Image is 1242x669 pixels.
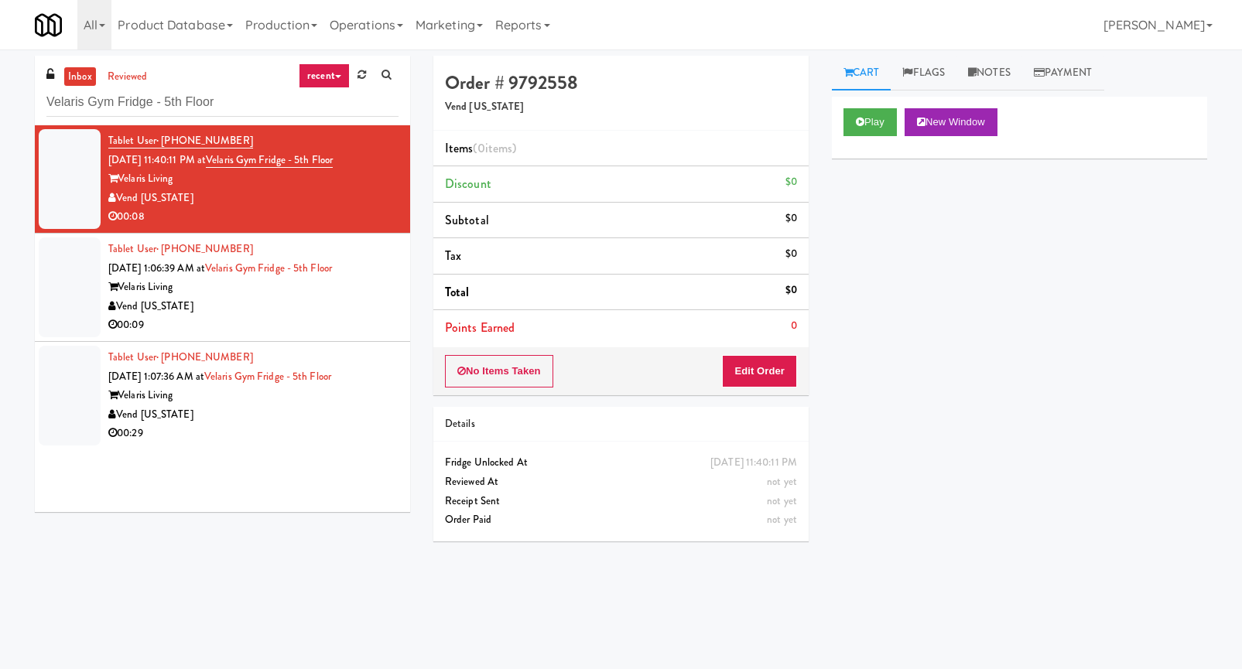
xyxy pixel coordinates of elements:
div: Velaris Living [108,386,399,405]
div: $0 [785,209,797,228]
span: not yet [767,512,797,527]
div: [DATE] 11:40:11 PM [710,453,797,473]
button: No Items Taken [445,355,553,387]
span: · [PHONE_NUMBER] [156,241,253,256]
li: Tablet User· [PHONE_NUMBER][DATE] 11:40:11 PM atVelaris Gym Fridge - 5th FloorVelaris LivingVend ... [35,125,410,234]
div: 00:08 [108,207,399,227]
a: Tablet User· [PHONE_NUMBER] [108,133,253,148]
div: 00:09 [108,316,399,335]
div: $0 [785,281,797,300]
div: Fridge Unlocked At [445,453,797,473]
button: Edit Order [722,355,797,387]
span: Points Earned [445,319,515,336]
div: Vend [US_STATE] [108,297,399,316]
div: Order Paid [445,510,797,530]
div: Reviewed At [445,473,797,492]
h4: Order # 9792558 [445,73,797,93]
input: Search vision orders [46,88,399,117]
button: New Window [905,108,997,136]
span: [DATE] 1:06:39 AM at [108,261,205,275]
div: Velaris Living [108,169,399,189]
span: not yet [767,474,797,489]
span: Discount [445,175,491,193]
a: Notes [956,56,1022,90]
span: (0 ) [473,139,516,157]
span: [DATE] 11:40:11 PM at [108,152,206,167]
span: Tax [445,247,461,265]
div: $0 [785,172,797,192]
div: Vend [US_STATE] [108,189,399,208]
div: 0 [791,316,797,336]
div: Vend [US_STATE] [108,405,399,425]
a: Tablet User· [PHONE_NUMBER] [108,241,253,256]
span: · [PHONE_NUMBER] [156,350,253,364]
div: Receipt Sent [445,492,797,511]
span: Total [445,283,470,301]
a: reviewed [104,67,152,87]
button: Play [843,108,897,136]
span: · [PHONE_NUMBER] [156,133,253,148]
a: Tablet User· [PHONE_NUMBER] [108,350,253,364]
li: Tablet User· [PHONE_NUMBER][DATE] 1:06:39 AM atVelaris Gym Fridge - 5th FloorVelaris LivingVend [... [35,234,410,342]
div: $0 [785,244,797,264]
div: 00:29 [108,424,399,443]
div: Details [445,415,797,434]
li: Tablet User· [PHONE_NUMBER][DATE] 1:07:36 AM atVelaris Gym Fridge - 5th FloorVelaris LivingVend [... [35,342,410,449]
a: Cart [832,56,891,90]
a: Velaris Gym Fridge - 5th Floor [204,369,331,384]
h5: Vend [US_STATE] [445,101,797,113]
span: Subtotal [445,211,489,229]
a: recent [299,63,350,88]
a: Velaris Gym Fridge - 5th Floor [205,261,332,275]
span: [DATE] 1:07:36 AM at [108,369,204,384]
img: Micromart [35,12,62,39]
a: Flags [891,56,956,90]
ng-pluralize: items [485,139,513,157]
a: Velaris Gym Fridge - 5th Floor [206,152,333,168]
div: Velaris Living [108,278,399,297]
span: Items [445,139,516,157]
a: inbox [64,67,96,87]
a: Payment [1022,56,1104,90]
span: not yet [767,493,797,508]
